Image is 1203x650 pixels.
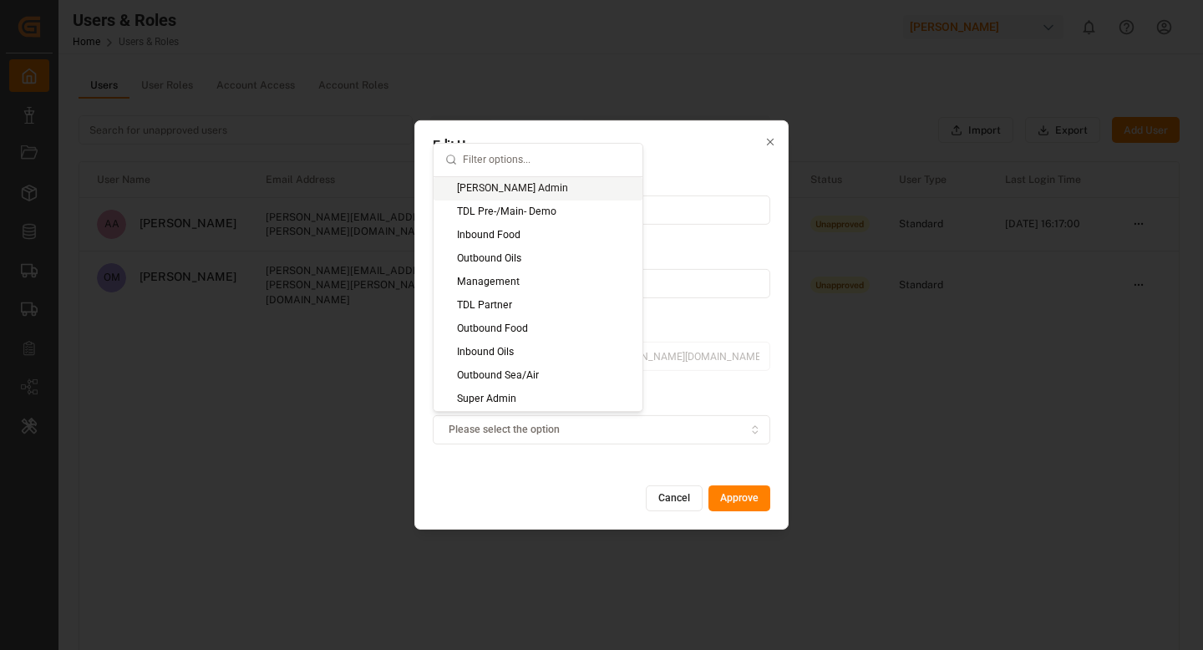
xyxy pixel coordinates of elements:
[434,364,642,388] div: Outbound Sea/Air
[434,341,642,364] div: Inbound Oils
[434,317,642,341] div: Outbound Food
[449,422,560,437] span: Please select the option
[646,485,703,512] button: Cancel
[434,201,642,224] div: TDL Pre-/Main- Demo
[434,388,642,411] div: Super Admin
[708,485,770,512] button: Approve
[434,224,642,247] div: Inbound Food
[434,177,642,411] div: Suggestions
[433,139,770,152] h2: Edit User
[434,271,642,294] div: Management
[434,294,642,317] div: TDL Partner
[434,177,642,201] div: [PERSON_NAME] Admin
[434,247,642,271] div: Outbound Oils
[463,144,631,176] input: Filter options...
